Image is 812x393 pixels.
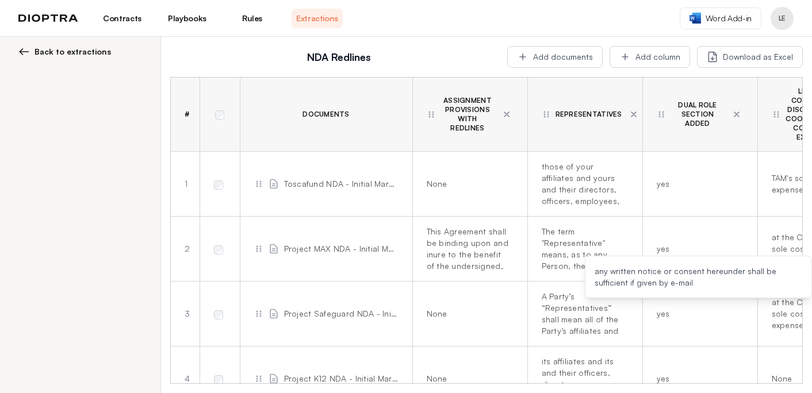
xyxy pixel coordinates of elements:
[18,46,30,57] img: left arrow
[441,96,495,133] span: Assignment Provisions with Redlines
[542,226,624,272] div: The term "Representative" means, as to any Person, the Person's affiliates and its and their dire...
[507,46,603,68] button: Add documents
[627,107,641,121] button: Delete column
[284,178,399,190] span: Toscafund NDA - Initial Markup.docx
[427,373,509,384] div: None
[556,110,622,119] span: Representatives
[18,46,147,57] button: Back to extractions
[292,9,343,28] a: Extractions
[171,217,200,282] td: 2
[500,107,514,121] button: Delete column
[227,9,278,28] a: Rules
[706,13,752,24] span: Word Add-in
[542,161,624,207] div: those of your affiliates and yours and their directors, officers, employees, agents and advisers ...
[657,243,739,255] div: yes
[657,178,739,190] div: yes
[240,78,412,152] th: Documents
[610,46,690,68] button: Add column
[97,9,148,28] a: Contracts
[177,49,500,65] h2: NDA Redlines
[690,13,701,24] img: word
[427,178,509,190] div: None
[730,107,744,121] button: Delete column
[171,78,200,152] th: #
[542,291,624,337] div: A Party’s “Representatives” shall mean all of the Party’s affiliates and subsidiaries (except for...
[284,308,399,319] span: Project Safeguard NDA - Initial Markup.docx
[657,308,739,319] div: yes
[427,308,509,319] div: None
[680,7,761,29] a: Word Add-in
[18,14,78,22] img: logo
[171,152,200,217] td: 1
[697,46,803,68] button: Download as Excel
[171,282,200,346] td: 3
[671,101,725,128] span: Dual Role Section Added
[595,265,802,288] div: any written notice or consent hereunder shall be sufficient if given by e-mail
[284,243,399,255] span: Project MAX NDA - Initial Markup.docx
[284,373,399,384] span: Project K12 NDA - Initial Markup.docx
[162,9,213,28] a: Playbooks
[771,7,794,30] button: Profile menu
[35,46,111,57] span: Back to extractions
[427,226,509,272] div: This Agreement shall be binding upon and inure to the benefit of the undersigned, the Company as ...
[657,373,739,384] div: yes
